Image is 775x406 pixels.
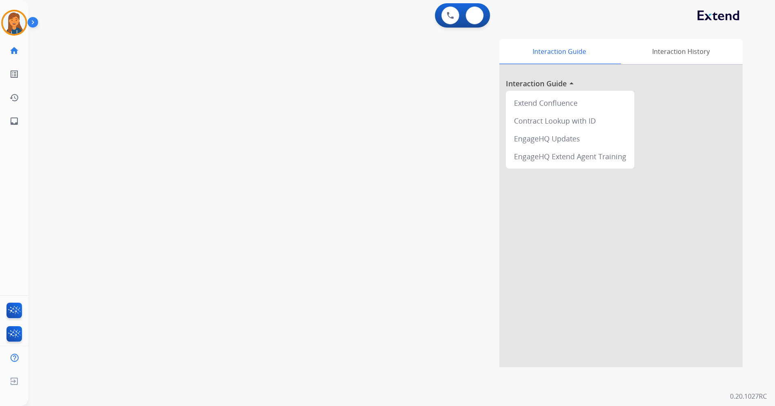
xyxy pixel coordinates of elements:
[509,112,631,130] div: Contract Lookup with ID
[3,11,26,34] img: avatar
[499,39,619,64] div: Interaction Guide
[730,391,767,401] p: 0.20.1027RC
[9,46,19,56] mat-icon: home
[619,39,743,64] div: Interaction History
[509,130,631,147] div: EngageHQ Updates
[9,93,19,103] mat-icon: history
[9,69,19,79] mat-icon: list_alt
[9,116,19,126] mat-icon: inbox
[509,147,631,165] div: EngageHQ Extend Agent Training
[509,94,631,112] div: Extend Confluence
